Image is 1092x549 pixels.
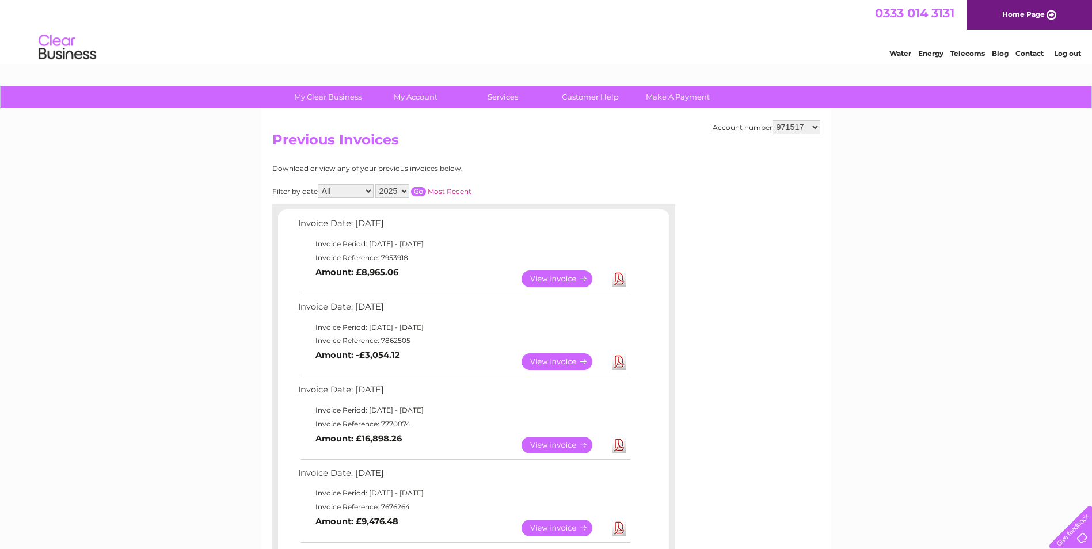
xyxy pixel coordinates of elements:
[522,270,606,287] a: View
[295,486,632,500] td: Invoice Period: [DATE] - [DATE]
[612,437,626,453] a: Download
[522,353,606,370] a: View
[295,321,632,334] td: Invoice Period: [DATE] - [DATE]
[522,437,606,453] a: View
[315,267,398,277] b: Amount: £8,965.06
[543,86,638,108] a: Customer Help
[950,49,985,58] a: Telecoms
[315,433,402,444] b: Amount: £16,898.26
[272,132,820,154] h2: Previous Invoices
[889,49,911,58] a: Water
[875,6,954,20] a: 0333 014 3131
[368,86,463,108] a: My Account
[38,30,97,65] img: logo.png
[272,165,574,173] div: Download or view any of your previous invoices below.
[315,516,398,527] b: Amount: £9,476.48
[612,520,626,536] a: Download
[295,500,632,514] td: Invoice Reference: 7676264
[295,466,632,487] td: Invoice Date: [DATE]
[612,353,626,370] a: Download
[275,6,819,56] div: Clear Business is a trading name of Verastar Limited (registered in [GEOGRAPHIC_DATA] No. 3667643...
[295,382,632,403] td: Invoice Date: [DATE]
[295,216,632,237] td: Invoice Date: [DATE]
[1015,49,1044,58] a: Contact
[295,417,632,431] td: Invoice Reference: 7770074
[428,187,471,196] a: Most Recent
[295,299,632,321] td: Invoice Date: [DATE]
[992,49,1009,58] a: Blog
[630,86,725,108] a: Make A Payment
[295,403,632,417] td: Invoice Period: [DATE] - [DATE]
[295,237,632,251] td: Invoice Period: [DATE] - [DATE]
[455,86,550,108] a: Services
[272,184,574,198] div: Filter by date
[522,520,606,536] a: View
[612,270,626,287] a: Download
[295,251,632,265] td: Invoice Reference: 7953918
[315,350,400,360] b: Amount: -£3,054.12
[1054,49,1081,58] a: Log out
[713,120,820,134] div: Account number
[918,49,943,58] a: Energy
[280,86,375,108] a: My Clear Business
[295,334,632,348] td: Invoice Reference: 7862505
